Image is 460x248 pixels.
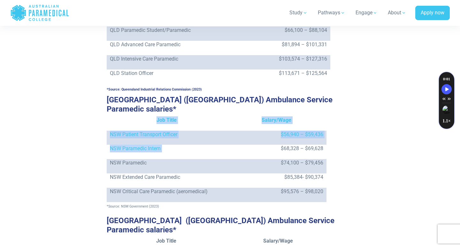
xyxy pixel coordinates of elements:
p: QLD Intensive Care Paramedic [110,55,223,63]
p: QLD Station Officer [110,69,223,77]
p: $85,384- $90,374 [230,173,323,181]
strong: Salary/Wage [263,238,293,244]
p: $74,100 – $79,456 [230,159,323,167]
h3: [GEOGRAPHIC_DATA] ([GEOGRAPHIC_DATA]) Ambulance Service Paramedic salaries* [107,216,353,235]
a: About [384,4,410,22]
span: *Source: Queensland Industrial Relations Commission (2023) [107,87,202,91]
p: $66,100 – $88,104 [229,26,327,34]
a: Engage [352,4,381,22]
h3: [GEOGRAPHIC_DATA] ([GEOGRAPHIC_DATA]) Ambulance Service Paramedic salaries* [107,95,353,114]
strong: Salary/Wage [262,117,291,123]
p: NSW Paramedic Intern [110,145,223,152]
p: QLD Advanced Care Paramedic [110,41,223,48]
p: $56,940 – $59,436 [230,131,323,138]
p: QLD Paramedic Student/Paramedic [110,26,223,34]
strong: Job Title [156,238,176,244]
a: Study [286,4,311,22]
a: Pathways [314,4,349,22]
a: Apply now [415,6,450,20]
a: Australian Paramedical College [10,3,69,23]
p: $81,894 – $101,331 [229,41,327,48]
p: $103,574 – $127,316 [229,55,327,63]
p: $95,576 – $98,020 [230,188,323,195]
span: *Source: NSW Government (2023) [107,204,159,208]
p: $113,671 – $125,564 [229,69,327,77]
p: NSW Extended Care Paramedic [110,173,223,181]
p: NSW Paramedic [110,159,223,167]
p: $68,328 – $69,628 [230,145,323,152]
p: NSW Critical Care Paramedic (aeromedical) [110,188,223,195]
strong: Job Title [157,117,177,123]
p: NSW Patient Transport Officer [110,131,223,138]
